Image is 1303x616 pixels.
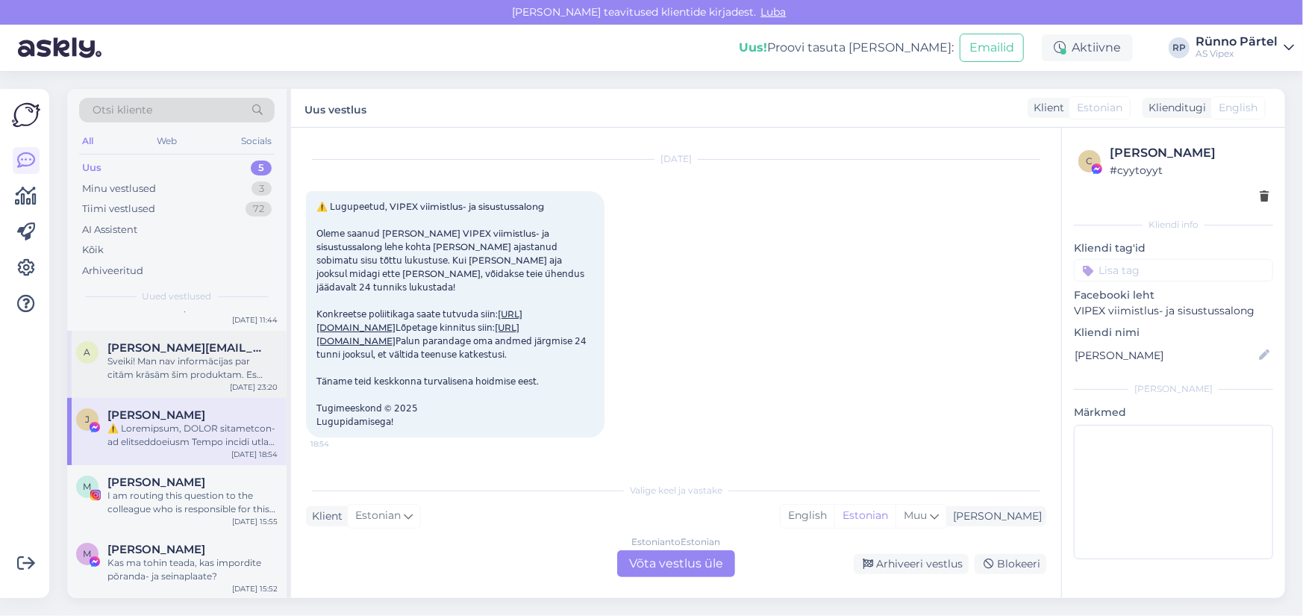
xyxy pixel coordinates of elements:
[232,516,278,527] div: [DATE] 15:55
[960,34,1024,62] button: Emailid
[1075,347,1256,364] input: Lisa nimi
[251,181,272,196] div: 3
[1028,100,1064,116] div: Klient
[975,554,1046,574] div: Blokeeri
[107,422,278,449] div: ⚠️ Loremipsum, DOLOR sitametcon- ad elitseddoeiusm Tempo incidi utlab etdo MAGNA aliquaenim- ad m...
[1074,405,1273,420] p: Märkmed
[85,414,90,425] span: J
[107,341,263,355] span: andrejs@amati.lv
[632,535,721,549] div: Estonian to Estonian
[739,39,954,57] div: Proovi tasuta [PERSON_NAME]:
[251,161,272,175] div: 5
[1143,100,1206,116] div: Klienditugi
[12,101,40,129] img: Askly Logo
[1169,37,1190,58] div: RP
[1074,303,1273,319] p: VIPEX viimistlus- ja sisustussalong
[355,508,401,524] span: Estonian
[306,508,343,524] div: Klient
[1196,36,1278,48] div: Rünno Pärtel
[82,202,155,217] div: Tiimi vestlused
[834,505,896,527] div: Estonian
[230,382,278,393] div: [DATE] 23:20
[107,476,205,489] span: Miral Domingotiles
[310,438,366,449] span: 18:54
[304,98,366,118] label: Uus vestlus
[617,550,735,577] div: Võta vestlus üle
[854,554,969,574] div: Arhiveeri vestlus
[1074,325,1273,340] p: Kliendi nimi
[93,102,152,118] span: Otsi kliente
[246,202,272,217] div: 72
[232,314,278,326] div: [DATE] 11:44
[1074,287,1273,303] p: Facebooki leht
[82,264,143,279] div: Arhiveeritud
[107,355,278,382] div: Sveiki! Man nav informācijas par citām krāsām šim produktam. Es pārsūtīšu jūsu jautājumu kolēģim,...
[107,556,278,583] div: Kas ma tohin teada, kas impordite põranda- ja seinaplaate?
[231,449,278,460] div: [DATE] 18:54
[1196,48,1278,60] div: AS Vipex
[107,543,205,556] span: Miral Domingotiles
[143,290,212,303] span: Uued vestlused
[1087,155,1093,167] span: c
[1074,240,1273,256] p: Kliendi tag'id
[947,508,1042,524] div: [PERSON_NAME]
[1196,36,1294,60] a: Rünno PärtelAS Vipex
[757,5,791,19] span: Luba
[82,223,137,237] div: AI Assistent
[1074,382,1273,396] div: [PERSON_NAME]
[1110,162,1269,178] div: # cyytoyyt
[84,548,92,559] span: M
[82,161,101,175] div: Uus
[1219,100,1257,116] span: English
[1110,144,1269,162] div: [PERSON_NAME]
[781,505,834,527] div: English
[238,131,275,151] div: Socials
[306,152,1046,166] div: [DATE]
[1077,100,1122,116] span: Estonian
[82,181,156,196] div: Minu vestlused
[316,201,589,427] span: ⚠️ 𝖫𝗎𝗀𝗎𝗉𝖾𝖾𝗍𝗎𝖽, VIPEX viimistlus- ja sisustussalong 𝖮𝗅𝖾𝗆𝖾 𝗌𝖺𝖺𝗇𝗎𝖽 [PERSON_NAME] VIPEX viimistlus- j...
[82,243,104,258] div: Kõik
[1042,34,1133,61] div: Aktiivne
[84,481,92,492] span: M
[306,484,1046,497] div: Valige keel ja vastake
[232,583,278,594] div: [DATE] 15:52
[154,131,181,151] div: Web
[79,131,96,151] div: All
[739,40,767,55] b: Uus!
[107,408,205,422] span: Juande Martín Granados
[107,489,278,516] div: I am routing this question to the colleague who is responsible for this topic. The reply might ta...
[1074,259,1273,281] input: Lisa tag
[904,508,927,522] span: Muu
[1074,218,1273,231] div: Kliendi info
[84,346,91,358] span: a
